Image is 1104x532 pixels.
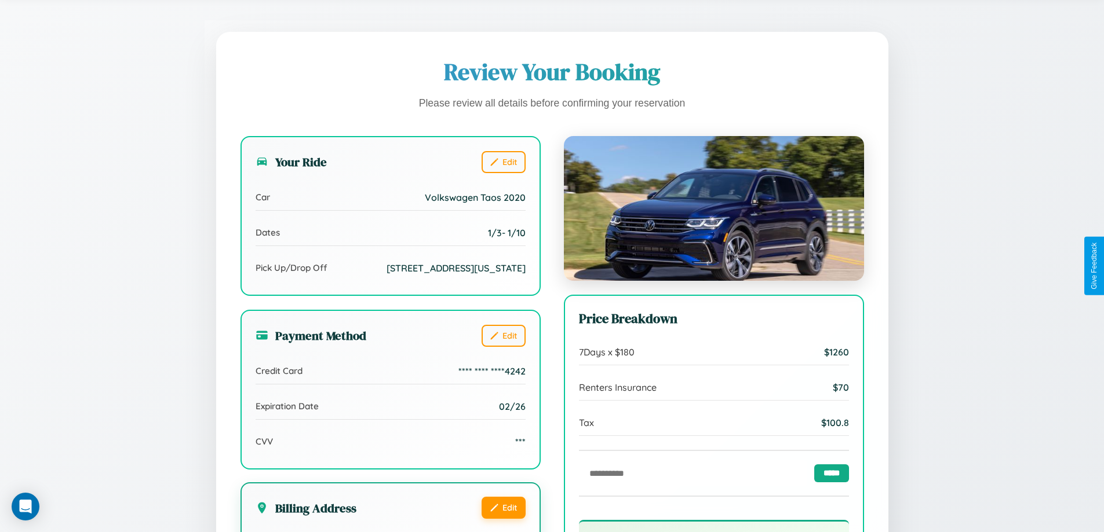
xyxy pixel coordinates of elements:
[579,346,635,358] span: 7 Days x $ 180
[387,262,526,274] span: [STREET_ADDRESS][US_STATE]
[482,497,526,519] button: Edit
[256,436,273,447] span: CVV
[256,327,366,344] h3: Payment Method
[482,151,526,173] button: Edit
[425,192,526,203] span: Volkswagen Taos 2020
[256,192,270,203] span: Car
[256,365,303,376] span: Credit Card
[821,417,849,428] span: $ 100.8
[833,381,849,393] span: $ 70
[579,381,657,393] span: Renters Insurance
[824,346,849,358] span: $ 1260
[499,401,526,412] span: 02/26
[564,136,864,281] img: Volkswagen Taos
[241,56,864,87] h1: Review Your Booking
[241,94,864,113] p: Please review all details before confirming your reservation
[256,500,356,516] h3: Billing Address
[12,493,39,520] div: Open Intercom Messenger
[482,325,526,347] button: Edit
[579,417,594,428] span: Tax
[488,227,526,239] span: 1 / 3 - 1 / 10
[256,153,327,170] h3: Your Ride
[579,310,849,328] h3: Price Breakdown
[256,227,280,238] span: Dates
[256,401,319,412] span: Expiration Date
[256,262,327,273] span: Pick Up/Drop Off
[1090,243,1098,289] div: Give Feedback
